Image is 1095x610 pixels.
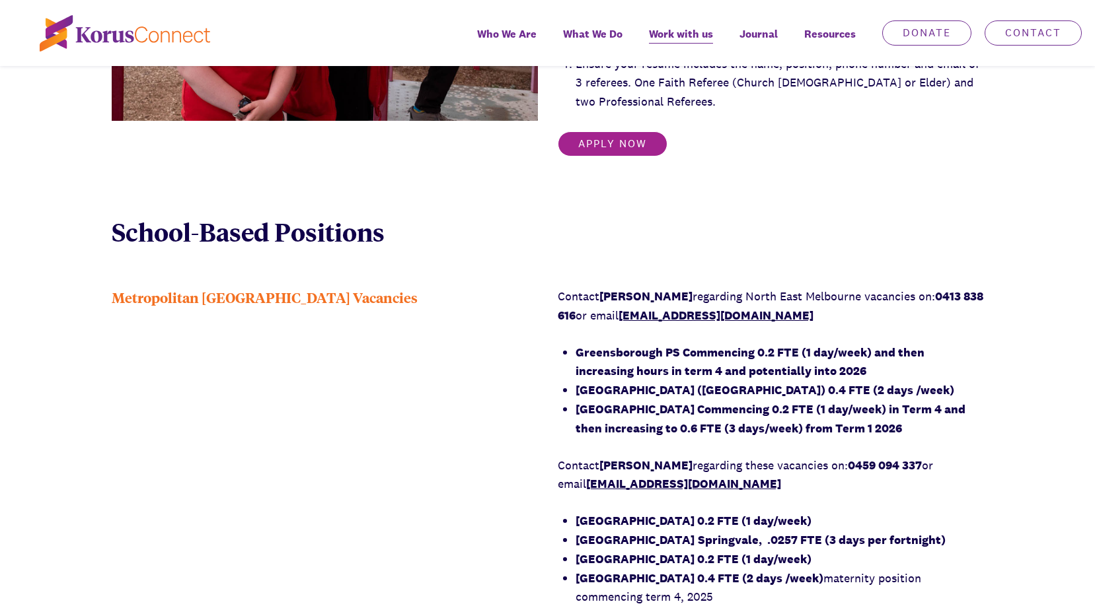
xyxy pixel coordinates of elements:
[791,18,869,66] div: Resources
[848,457,922,473] strong: 0459 094 337
[558,287,984,325] p: Contact regarding North East Melbourne vacancies on: or email
[576,569,984,607] li: maternity position commencing term 4, 2025
[636,18,726,66] a: Work with us
[550,18,636,66] a: What We Do
[599,457,693,473] strong: [PERSON_NAME]
[558,131,667,156] a: Apply Now
[558,456,984,494] p: Contact regarding these vacancies on: or email
[599,288,693,304] strong: [PERSON_NAME]
[726,18,791,66] a: Journal
[985,20,1082,46] a: Contact
[464,18,550,66] a: Who We Are
[576,382,954,397] strong: [GEOGRAPHIC_DATA] ([GEOGRAPHIC_DATA]) 0.4 FTE (2 days /week)
[112,216,761,248] p: School-Based Positions
[698,532,946,547] strong: Springvale, .0257 FTE (3 days per fortnight)
[477,24,537,44] span: Who We Are
[619,308,813,323] a: [EMAIL_ADDRESS][DOMAIN_NAME]
[563,24,623,44] span: What We Do
[40,15,210,51] img: korus-connect%2Fc5177985-88d5-491d-9cd7-4a1febad1357_logo.svg
[576,532,695,547] strong: [GEOGRAPHIC_DATA]
[882,20,971,46] a: Donate
[576,345,925,379] strong: Greensborough PS Commencing 0.2 FTE (1 day/week) and then increasing hours in term 4 and potentia...
[576,513,812,528] strong: [GEOGRAPHIC_DATA] 0.2 FTE (1 day/week)
[576,551,812,566] strong: [GEOGRAPHIC_DATA] 0.2 FTE (1 day/week)
[576,570,823,586] strong: [GEOGRAPHIC_DATA] 0.4 FTE (2 days /week)
[649,24,713,44] span: Work with us
[739,24,778,44] span: Journal
[586,476,781,491] a: [EMAIL_ADDRESS][DOMAIN_NAME]
[576,55,984,112] li: Ensure your resume includes the name, position, phone number and email of 3 referees. One Faith R...
[576,401,965,436] strong: [GEOGRAPHIC_DATA] Commencing 0.2 FTE (1 day/week) in Term 4 and then increasing to 0.6 FTE (3 day...
[558,288,983,323] strong: 0413 838 616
